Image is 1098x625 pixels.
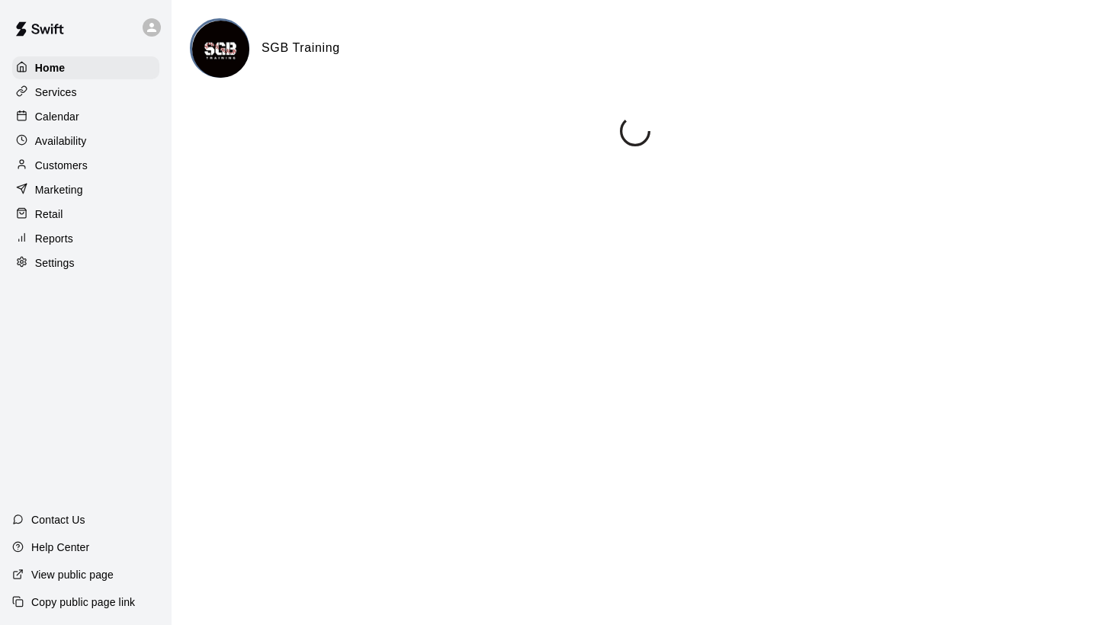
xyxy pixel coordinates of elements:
[35,207,63,222] p: Retail
[31,595,135,610] p: Copy public page link
[12,227,159,250] a: Reports
[35,60,66,75] p: Home
[31,567,114,582] p: View public page
[12,154,159,177] a: Customers
[35,133,87,149] p: Availability
[12,56,159,79] a: Home
[35,109,79,124] p: Calendar
[192,21,249,78] img: SGB Training logo
[12,130,159,152] a: Availability
[35,231,73,246] p: Reports
[12,203,159,226] a: Retail
[12,81,159,104] a: Services
[35,182,83,197] p: Marketing
[35,255,75,271] p: Settings
[12,252,159,274] a: Settings
[12,178,159,201] a: Marketing
[31,512,85,527] p: Contact Us
[35,158,88,173] p: Customers
[262,38,340,58] h6: SGB Training
[12,105,159,128] a: Calendar
[31,540,89,555] p: Help Center
[35,85,77,100] p: Services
